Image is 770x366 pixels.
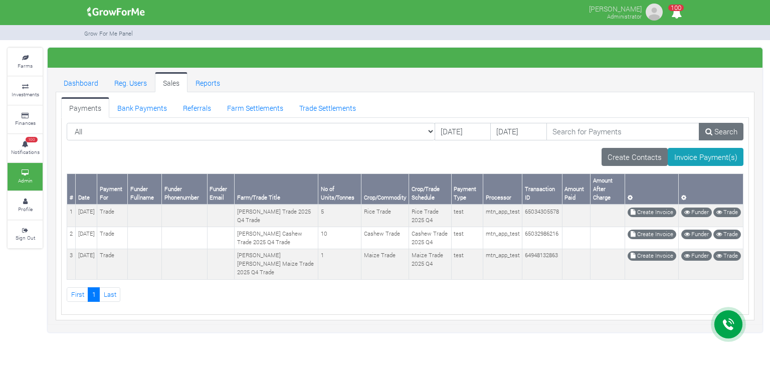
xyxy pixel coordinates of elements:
[76,205,97,227] td: [DATE]
[76,174,97,205] th: Date
[602,148,668,166] a: Create Contacts
[483,249,522,279] td: mtn_app_test
[361,227,409,249] td: Cashew Trade
[361,174,409,205] th: Crop/Commodity
[361,205,409,227] td: Rice Trade
[318,205,361,227] td: 5
[668,148,743,166] a: Invoice Payment(s)
[451,227,483,249] td: test
[187,72,228,92] a: Reports
[681,251,712,261] a: Funder
[99,287,120,302] a: Last
[607,13,642,20] small: Administrator
[8,48,43,76] a: Farms
[644,2,664,22] img: growforme image
[628,230,676,239] a: Create Invoice
[628,251,676,261] a: Create Invoice
[235,174,318,205] th: Farm/Trade Title
[162,174,207,205] th: Funder Phonenumber
[451,249,483,279] td: test
[409,227,451,249] td: Cashew Trade 2025 Q4
[8,192,43,219] a: Profile
[589,2,642,14] p: [PERSON_NAME]
[713,230,741,239] a: Trade
[88,287,100,302] a: 1
[8,106,43,133] a: Finances
[546,123,700,141] input: Search for Payments
[681,208,712,217] a: Funder
[713,208,741,217] a: Trade
[522,205,562,227] td: 65034305578
[318,227,361,249] td: 10
[435,123,491,141] input: DD/MM/YYYY
[106,72,155,92] a: Reg. Users
[97,174,128,205] th: Payment For
[451,174,483,205] th: Payment Type
[16,234,35,241] small: Sign Out
[128,174,162,205] th: Funder Fullname
[67,287,88,302] a: First
[361,249,409,279] td: Maize Trade
[56,72,106,92] a: Dashboard
[67,174,76,205] th: #
[67,287,743,302] nav: Page Navigation
[18,177,33,184] small: Admin
[97,205,128,227] td: Trade
[155,72,187,92] a: Sales
[67,227,76,249] td: 2
[681,230,712,239] a: Funder
[562,174,591,205] th: Amount Paid
[8,77,43,104] a: Investments
[483,227,522,249] td: mtn_app_test
[67,249,76,279] td: 3
[628,208,676,217] a: Create Invoice
[61,97,109,117] a: Payments
[18,206,33,213] small: Profile
[667,2,686,25] i: Notifications
[409,205,451,227] td: Rice Trade 2025 Q4
[15,119,36,126] small: Finances
[109,97,175,117] a: Bank Payments
[76,249,97,279] td: [DATE]
[409,249,451,279] td: Maize Trade 2025 Q4
[235,205,318,227] td: [PERSON_NAME] Trade 2025 Q4 Trade
[97,249,128,279] td: Trade
[84,30,133,37] small: Grow For Me Panel
[591,174,625,205] th: Amount After Charge
[522,249,562,279] td: 64948132863
[97,227,128,249] td: Trade
[11,148,40,155] small: Notifications
[67,205,76,227] td: 1
[84,2,148,22] img: growforme image
[409,174,451,205] th: Crop/Trade Schedule
[291,97,364,117] a: Trade Settlements
[12,91,39,98] small: Investments
[318,249,361,279] td: 1
[175,97,219,117] a: Referrals
[483,205,522,227] td: mtn_app_test
[207,174,235,205] th: Funder Email
[26,137,38,143] span: 100
[18,62,33,69] small: Farms
[668,5,684,11] span: 100
[667,10,686,19] a: 100
[522,174,562,205] th: Transaction ID
[235,227,318,249] td: [PERSON_NAME] Cashew Trade 2025 Q4 Trade
[699,123,743,141] a: Search
[8,134,43,162] a: 100 Notifications
[318,174,361,205] th: No of Units/Tonnes
[8,163,43,191] a: Admin
[522,227,562,249] td: 65032986216
[76,227,97,249] td: [DATE]
[8,221,43,248] a: Sign Out
[219,97,291,117] a: Farm Settlements
[490,123,547,141] input: DD/MM/YYYY
[235,249,318,279] td: [PERSON_NAME] [PERSON_NAME] Maize Trade 2025 Q4 Trade
[483,174,522,205] th: Processor
[451,205,483,227] td: test
[713,251,741,261] a: Trade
